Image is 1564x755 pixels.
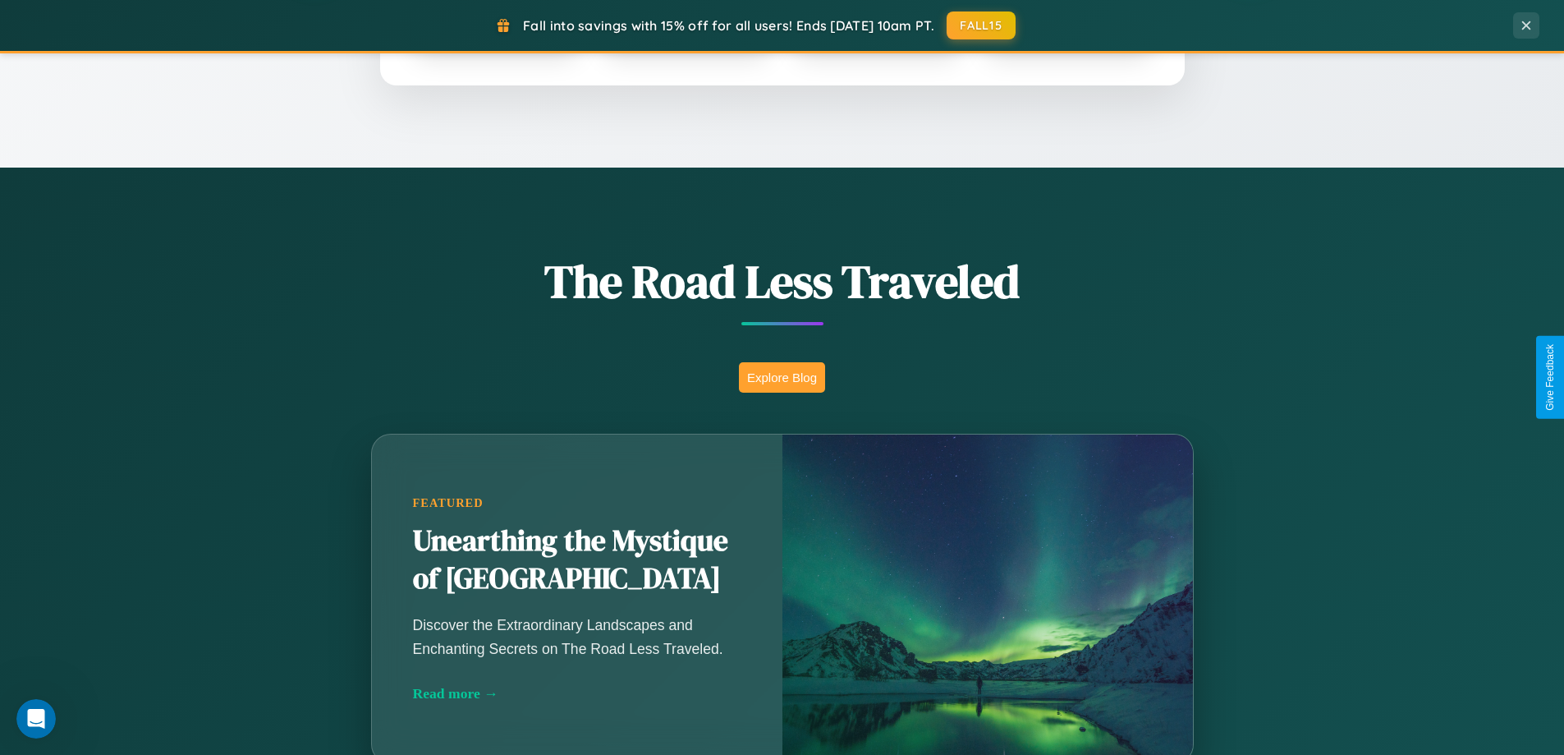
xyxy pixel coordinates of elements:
h2: Unearthing the Mystique of [GEOGRAPHIC_DATA] [413,523,741,598]
div: Read more → [413,685,741,702]
span: Fall into savings with 15% off for all users! Ends [DATE] 10am PT. [523,17,934,34]
p: Discover the Extraordinary Landscapes and Enchanting Secrets on The Road Less Traveled. [413,614,741,660]
h1: The Road Less Traveled [290,250,1275,313]
button: Explore Blog [739,362,825,393]
div: Featured [413,496,741,510]
div: Give Feedback [1544,344,1556,411]
iframe: Intercom live chat [16,699,56,739]
button: FALL15 [947,12,1016,39]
